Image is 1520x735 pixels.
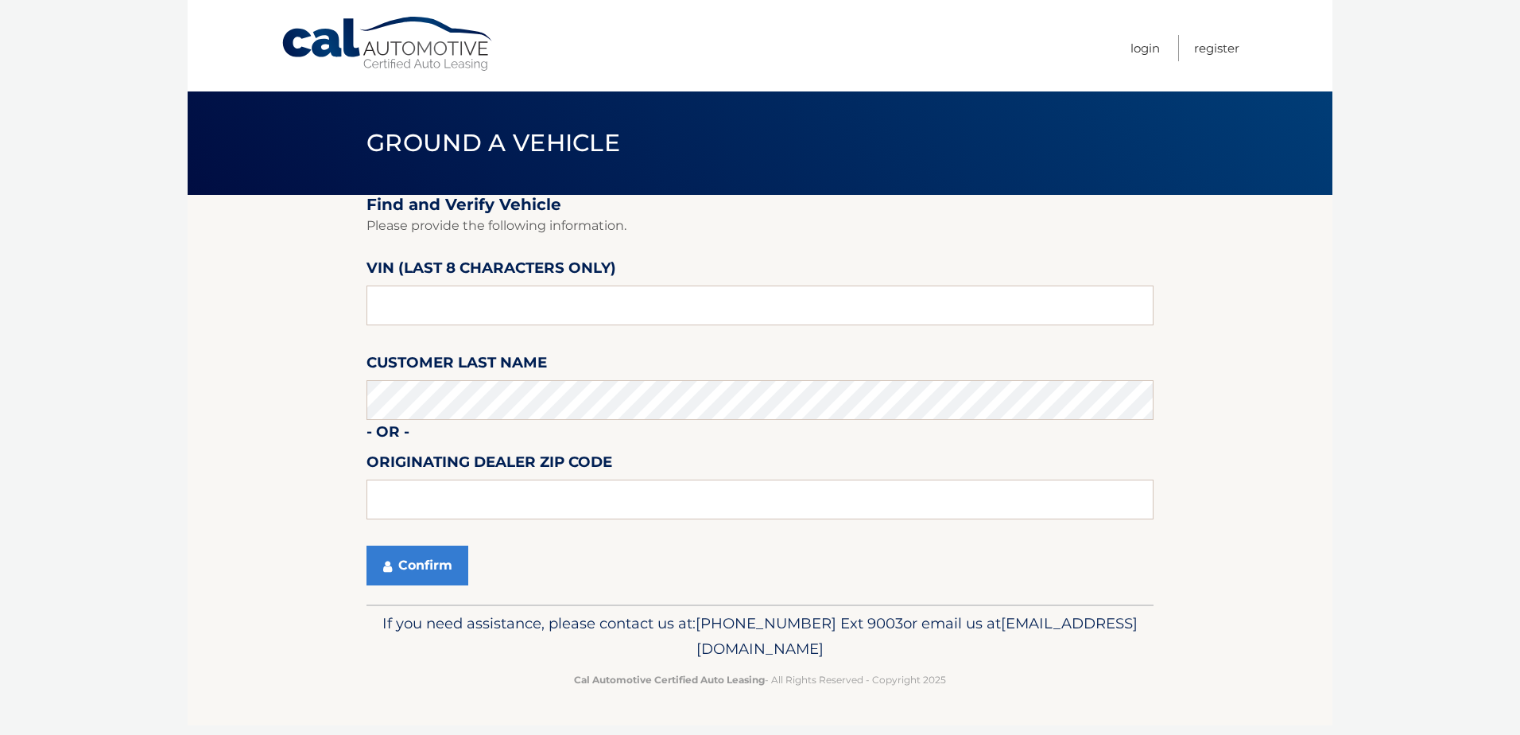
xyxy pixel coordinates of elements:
button: Confirm [366,546,468,585]
h2: Find and Verify Vehicle [366,195,1154,215]
a: Cal Automotive [281,16,495,72]
label: Originating Dealer Zip Code [366,450,612,480]
span: Ground a Vehicle [366,128,620,157]
label: Customer Last Name [366,351,547,380]
p: - All Rights Reserved - Copyright 2025 [377,671,1143,688]
p: If you need assistance, please contact us at: or email us at [377,611,1143,662]
p: Please provide the following information. [366,215,1154,237]
label: VIN (last 8 characters only) [366,256,616,286]
a: Register [1194,35,1239,61]
strong: Cal Automotive Certified Auto Leasing [574,674,765,686]
label: - or - [366,420,409,449]
span: [PHONE_NUMBER] Ext 9003 [696,614,903,632]
a: Login [1130,35,1160,61]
